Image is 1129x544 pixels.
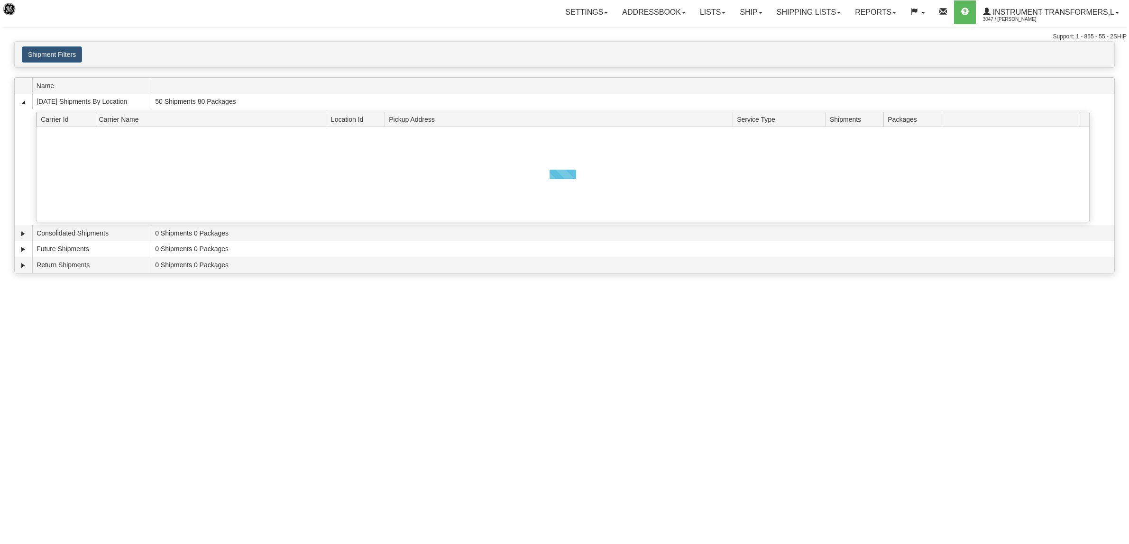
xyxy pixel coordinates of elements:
span: Carrier Name [99,112,327,127]
td: Future Shipments [32,241,151,257]
td: 0 Shipments 0 Packages [151,257,1114,273]
a: Addressbook [615,0,693,24]
span: Location Id [331,112,385,127]
span: Pickup Address [389,112,733,127]
a: Shipping lists [770,0,848,24]
td: 50 Shipments 80 Packages [151,93,1114,109]
button: Shipment Filters [22,46,82,63]
a: Ship [733,0,769,24]
span: Name [37,78,151,93]
span: 3047 / [PERSON_NAME] [983,15,1054,24]
a: Settings [558,0,615,24]
td: Consolidated Shipments [32,225,151,241]
span: Service Type [737,112,826,127]
td: 0 Shipments 0 Packages [151,241,1114,257]
span: Packages [888,112,942,127]
a: Expand [18,229,28,238]
a: Expand [18,245,28,254]
a: Collapse [18,97,28,107]
td: [DATE] Shipments By Location [32,93,151,109]
a: Lists [693,0,733,24]
a: Reports [848,0,903,24]
a: Expand [18,261,28,270]
a: Instrument Transformers,L 3047 / [PERSON_NAME] [976,0,1126,24]
span: Shipments [830,112,884,127]
span: Instrument Transformers,L [991,8,1114,16]
span: Carrier Id [41,112,95,127]
td: Return Shipments [32,257,151,273]
td: 0 Shipments 0 Packages [151,225,1114,241]
div: Support: 1 - 855 - 55 - 2SHIP [2,33,1127,41]
iframe: chat widget [1107,224,1128,320]
img: logo3047.jpg [2,2,51,27]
